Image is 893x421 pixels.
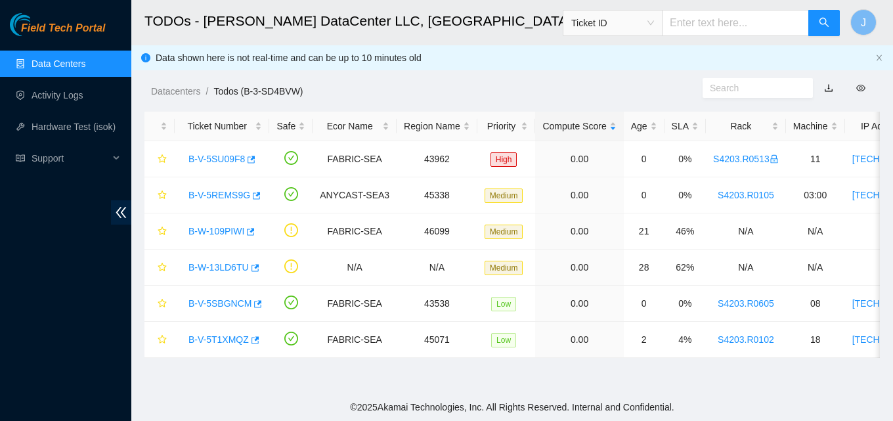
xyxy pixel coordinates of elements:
[786,250,845,286] td: N/A
[188,154,245,164] a: B-V-5SU09F8
[152,148,167,169] button: star
[710,81,795,95] input: Search
[861,14,866,31] span: J
[313,286,397,322] td: FABRIC-SEA
[808,10,840,36] button: search
[152,293,167,314] button: star
[490,152,517,167] span: High
[664,250,706,286] td: 62%
[624,141,664,177] td: 0
[284,151,298,165] span: check-circle
[824,83,833,93] a: download
[397,322,477,358] td: 45071
[786,177,845,213] td: 03:00
[624,250,664,286] td: 28
[111,200,131,225] span: double-left
[624,322,664,358] td: 2
[713,154,779,164] a: S4203.R0513lock
[786,213,845,250] td: N/A
[32,58,85,69] a: Data Centers
[152,257,167,278] button: star
[284,223,298,237] span: exclamation-circle
[535,322,623,358] td: 0.00
[850,9,877,35] button: J
[188,190,250,200] a: B-V-5REMS9G
[313,322,397,358] td: FABRIC-SEA
[313,177,397,213] td: ANYCAST-SEA3
[10,13,66,36] img: Akamai Technologies
[485,261,523,275] span: Medium
[32,145,109,171] span: Support
[718,190,774,200] a: S4203.R0105
[397,141,477,177] td: 43962
[158,335,167,345] span: star
[151,86,200,97] a: Datacenters
[213,86,303,97] a: Todos (B-3-SD4BVW)
[284,187,298,201] span: check-circle
[284,332,298,345] span: check-circle
[10,24,105,41] a: Akamai TechnologiesField Tech Portal
[313,141,397,177] td: FABRIC-SEA
[819,17,829,30] span: search
[664,322,706,358] td: 4%
[158,299,167,309] span: star
[535,141,623,177] td: 0.00
[624,177,664,213] td: 0
[32,90,83,100] a: Activity Logs
[664,141,706,177] td: 0%
[718,334,774,345] a: S4203.R0102
[662,10,809,36] input: Enter text here...
[624,286,664,322] td: 0
[32,122,116,132] a: Hardware Test (isok)
[706,213,786,250] td: N/A
[21,22,105,35] span: Field Tech Portal
[152,185,167,206] button: star
[856,83,865,93] span: eye
[313,250,397,286] td: N/A
[491,297,516,311] span: Low
[188,334,249,345] a: B-V-5T1XMQZ
[313,213,397,250] td: FABRIC-SEA
[786,322,845,358] td: 18
[131,393,893,421] footer: © 2025 Akamai Technologies, Inc. All Rights Reserved. Internal and Confidential.
[284,296,298,309] span: check-circle
[397,286,477,322] td: 43538
[664,286,706,322] td: 0%
[284,259,298,273] span: exclamation-circle
[158,190,167,201] span: star
[152,221,167,242] button: star
[188,226,244,236] a: B-W-109PIWI
[206,86,208,97] span: /
[158,154,167,165] span: star
[624,213,664,250] td: 21
[535,286,623,322] td: 0.00
[485,188,523,203] span: Medium
[152,329,167,350] button: star
[397,213,477,250] td: 46099
[706,250,786,286] td: N/A
[485,225,523,239] span: Medium
[397,177,477,213] td: 45338
[770,154,779,164] span: lock
[875,54,883,62] button: close
[158,263,167,273] span: star
[664,213,706,250] td: 46%
[188,298,251,309] a: B-V-5SBGNCM
[535,250,623,286] td: 0.00
[397,250,477,286] td: N/A
[535,213,623,250] td: 0.00
[571,13,654,33] span: Ticket ID
[786,286,845,322] td: 08
[718,298,774,309] a: S4203.R0605
[786,141,845,177] td: 11
[16,154,25,163] span: read
[535,177,623,213] td: 0.00
[664,177,706,213] td: 0%
[188,262,249,273] a: B-W-13LD6TU
[158,227,167,237] span: star
[491,333,516,347] span: Low
[814,78,843,99] button: download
